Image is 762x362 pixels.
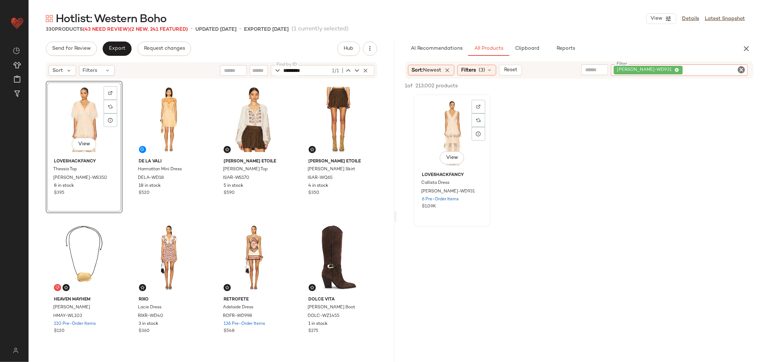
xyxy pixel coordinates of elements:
span: ISAR-WS170 [223,175,249,181]
a: Latest Snapshot [705,15,745,23]
span: $548 [224,328,234,334]
img: ISAR-WS170_V1.jpg [218,83,290,156]
span: $520 [139,190,150,196]
span: 110 Pre-Order Items [54,321,96,327]
span: Hub [343,46,353,52]
img: LESH-WS350_V1.jpg [48,83,120,156]
img: svg%3e [225,285,229,290]
div: 1/1 [330,67,339,75]
span: [PERSON_NAME] Top [223,166,268,173]
span: 4 in stock [309,183,329,189]
span: retrofete [224,297,284,303]
span: 5 in stock [224,183,243,189]
span: $360 [139,328,150,334]
img: svg%3e [225,147,229,152]
img: svg%3e [108,104,113,109]
span: 6 Pre-Order Items [422,196,459,203]
span: Reset [504,67,517,73]
span: [PERSON_NAME]-WD931 [617,67,675,73]
span: Heaven Mayhem [54,297,114,303]
span: DE LA VALI [139,158,199,165]
span: 1 of [405,82,413,90]
span: $275 [309,328,319,334]
button: Send for Review [46,41,97,56]
span: Adelaide Dress [223,304,253,311]
span: 213,002 products [416,82,458,90]
span: Callista Dress [421,180,449,186]
img: svg%3e [476,118,480,122]
img: HMAY-WL103_V1.jpg [48,221,120,294]
button: View [72,138,96,151]
img: LESH-WD931_V1.jpg [416,97,488,169]
span: Reports [556,46,575,52]
button: Hub [337,41,360,56]
span: Lacie Dress [138,304,162,311]
span: Harmattan Mini Dress [138,166,182,173]
img: RIXR-WD40_V1.jpg [133,221,205,294]
img: DOLC-WZ1455_V1.jpg [303,221,375,294]
button: Request changes [138,41,191,56]
span: Thessia Top [53,166,77,173]
span: • [191,25,193,34]
span: RIXR-WD40 [138,313,164,319]
span: (3) [479,67,485,74]
img: svg%3e [64,285,68,290]
img: DELA-WD18_V1.jpg [133,83,205,156]
span: Filters [83,67,98,74]
span: (43 Need Review) [83,27,130,32]
img: ROFR-WD998_V1.jpg [218,221,290,294]
span: [PERSON_NAME] Boot [308,304,355,311]
img: svg%3e [55,285,60,290]
button: Export [103,41,131,56]
img: heart_red.DM2ytmEG.svg [10,16,24,30]
span: Export [109,46,125,52]
span: All Products [474,46,503,52]
a: Details [682,15,699,23]
span: [PERSON_NAME] [53,304,90,311]
span: [PERSON_NAME] Etoile [309,158,369,165]
span: AI Recommendations [410,46,462,52]
span: LoveShackFancy [422,172,482,178]
span: $590 [224,190,235,196]
img: svg%3e [140,285,145,290]
span: Filters [461,67,476,74]
span: (2 New, 241 Featured) [130,27,188,32]
span: RIXO [139,297,199,303]
img: svg%3e [310,147,314,152]
span: $1.09K [422,204,436,210]
span: Clipboard [515,46,539,52]
span: Send for Review [52,46,91,52]
span: Sort: [412,67,442,74]
img: ISAR-WQ65_V1.jpg [303,83,375,156]
span: 330 [46,27,55,32]
span: DOLC-WZ1455 [308,313,340,319]
img: svg%3e [13,47,20,54]
div: Products [46,26,188,33]
span: View [445,155,458,161]
span: [PERSON_NAME]-WD931 [421,189,475,195]
span: Hotlist: Western Boho [56,12,166,26]
span: [PERSON_NAME] Skirt [308,166,355,173]
span: • [239,25,241,34]
span: Dolce Vita [309,297,369,303]
span: ISAR-WQ65 [308,175,333,181]
span: $120 [54,328,65,334]
span: $350 [309,190,320,196]
span: DELA-WD18 [138,175,164,181]
span: View [78,141,90,147]
img: svg%3e [9,348,23,353]
span: Request changes [144,46,185,52]
span: Newest [423,68,442,73]
button: View [646,13,676,24]
span: 1 in stock [309,321,328,327]
span: HMAY-WL103 [53,313,82,319]
span: 18 in stock [139,183,161,189]
span: [PERSON_NAME] Etoile [224,158,284,165]
span: 3 in stock [139,321,159,327]
i: Clear Filter [737,65,746,74]
span: View [650,16,662,21]
p: Exported [DATE] [244,26,289,33]
p: updated [DATE] [195,26,236,33]
img: svg%3e [476,104,480,109]
button: View [439,151,464,164]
